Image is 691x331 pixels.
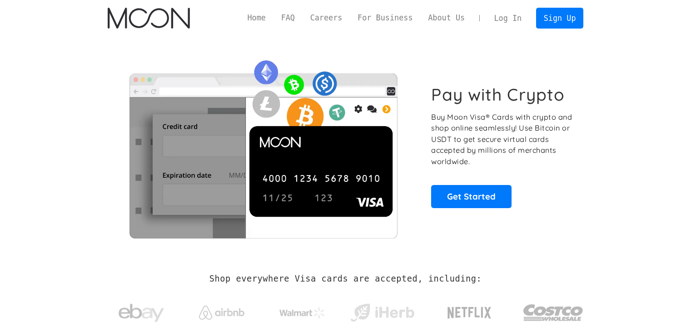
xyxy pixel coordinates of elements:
a: About Us [420,12,472,24]
img: Walmart [279,307,325,318]
img: Netflix [447,302,492,324]
a: Log In [487,8,529,28]
a: Airbnb [188,297,255,324]
img: Moon Cards let you spend your crypto anywhere Visa is accepted. [108,54,419,238]
a: Home [240,12,273,24]
a: Walmart [268,298,336,323]
a: For Business [350,12,420,24]
h1: Pay with Crypto [431,84,565,105]
a: FAQ [273,12,303,24]
p: Buy Moon Visa® Cards with crypto and shop online seamlessly! Use Bitcoin or USDT to get secure vi... [431,112,573,167]
h2: Shop everywhere Visa cards are accepted, including: [209,274,482,284]
img: Costco [523,296,584,330]
a: Netflix [429,292,510,329]
a: Sign Up [536,8,583,28]
a: home [108,8,190,29]
img: ebay [119,299,164,327]
a: Careers [303,12,350,24]
img: Airbnb [199,306,244,320]
img: Moon Logo [108,8,190,29]
a: iHerb [348,292,416,329]
a: Get Started [431,185,512,208]
img: iHerb [348,301,416,325]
